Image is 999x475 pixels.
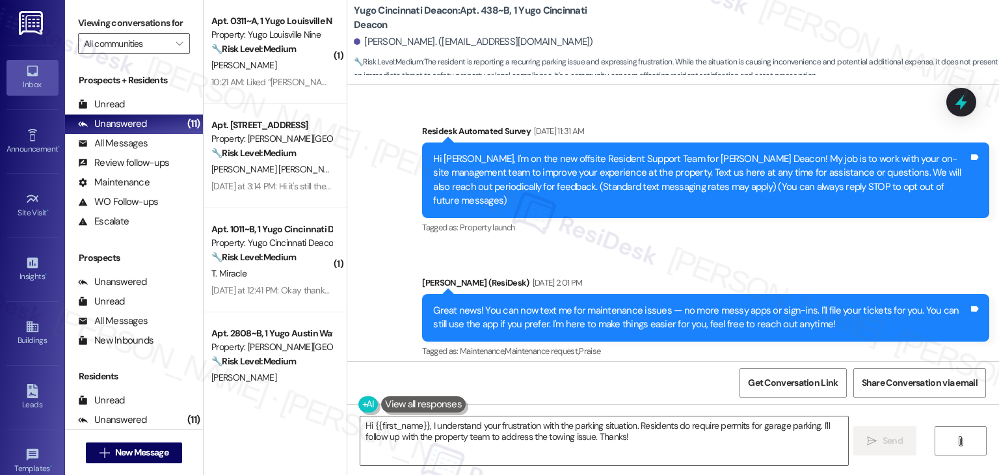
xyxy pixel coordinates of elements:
[78,413,147,427] div: Unanswered
[58,142,60,152] span: •
[211,223,332,236] div: Apt. 1011~B, 1 Yugo Cincinnati Deacon
[211,147,296,159] strong: 🔧 Risk Level: Medium
[211,372,276,383] span: [PERSON_NAME]
[460,222,514,233] span: Property launch
[115,446,168,459] span: New Message
[354,4,614,32] b: Yugo Cincinnati Deacon: Apt. 438~B, 1 Yugo Cincinnati Deacon
[65,74,203,87] div: Prospects + Residents
[78,13,190,33] label: Viewing conversations for
[45,270,47,279] span: •
[354,55,999,83] span: : The resident is reporting a recurring parking issue and expressing frustration. While the situa...
[422,276,989,294] div: [PERSON_NAME] (ResiDesk)
[7,188,59,223] a: Site Visit •
[78,176,150,189] div: Maintenance
[211,267,246,279] span: T. Miracle
[86,442,182,463] button: New Message
[78,295,125,308] div: Unread
[529,276,583,290] div: [DATE] 2:01 PM
[211,14,332,28] div: Apt. 0311~A, 1 Yugo Louisville Nine
[184,114,203,134] div: (11)
[211,284,340,296] div: [DATE] at 12:41 PM: Okay thank you
[354,35,593,49] div: [PERSON_NAME]. ([EMAIL_ADDRESS][DOMAIN_NAME])
[65,251,203,265] div: Prospects
[862,376,978,390] span: Share Conversation via email
[84,33,169,54] input: All communities
[184,410,203,430] div: (11)
[211,118,332,132] div: Apt. [STREET_ADDRESS]
[422,124,989,142] div: Residesk Automated Survey
[78,394,125,407] div: Unread
[7,316,59,351] a: Buildings
[78,195,158,209] div: WO Follow-ups
[505,346,579,357] span: Maintenance request ,
[7,252,59,287] a: Insights •
[422,218,989,237] div: Tagged as:
[78,98,125,111] div: Unread
[211,59,276,71] span: [PERSON_NAME]
[955,436,965,446] i: 
[19,11,46,35] img: ResiDesk Logo
[211,340,332,354] div: Property: [PERSON_NAME][GEOGRAPHIC_DATA]
[47,206,49,215] span: •
[211,43,296,55] strong: 🔧 Risk Level: Medium
[211,163,343,175] span: [PERSON_NAME] [PERSON_NAME]
[748,376,838,390] span: Get Conversation Link
[65,370,203,383] div: Residents
[78,314,148,328] div: All Messages
[211,327,332,340] div: Apt. 2808~B, 1 Yugo Austin Waterloo
[531,124,584,138] div: [DATE] 11:31 AM
[78,275,147,289] div: Unanswered
[422,342,989,360] div: Tagged as:
[211,28,332,42] div: Property: Yugo Louisville Nine
[211,180,333,192] div: [DATE] at 3:14 PM: Hi it's still there
[50,462,52,471] span: •
[78,137,148,150] div: All Messages
[433,152,968,208] div: Hi [PERSON_NAME], I'm on the new offsite Resident Support Team for [PERSON_NAME] Deacon! My job i...
[360,416,847,465] textarea: Hi {{first_name}}, I understand your frustration with the parking situation. Residents do require...
[433,304,968,332] div: Great news! You can now text me for maintenance issues — no more messy apps or sign-ins. I'll fil...
[211,236,332,250] div: Property: Yugo Cincinnati Deacon
[211,132,332,146] div: Property: [PERSON_NAME][GEOGRAPHIC_DATA]
[853,426,916,455] button: Send
[211,251,296,263] strong: 🔧 Risk Level: Medium
[579,346,600,357] span: Praise
[211,355,296,367] strong: 🔧 Risk Level: Medium
[78,117,147,131] div: Unanswered
[7,380,59,415] a: Leads
[883,434,903,448] span: Send
[867,436,877,446] i: 
[176,38,183,49] i: 
[354,57,423,67] strong: 🔧 Risk Level: Medium
[100,448,109,458] i: 
[739,368,846,398] button: Get Conversation Link
[78,215,129,228] div: Escalate
[78,156,169,170] div: Review follow-ups
[78,334,153,347] div: New Inbounds
[460,346,505,357] span: Maintenance ,
[7,60,59,95] a: Inbox
[853,368,986,398] button: Share Conversation via email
